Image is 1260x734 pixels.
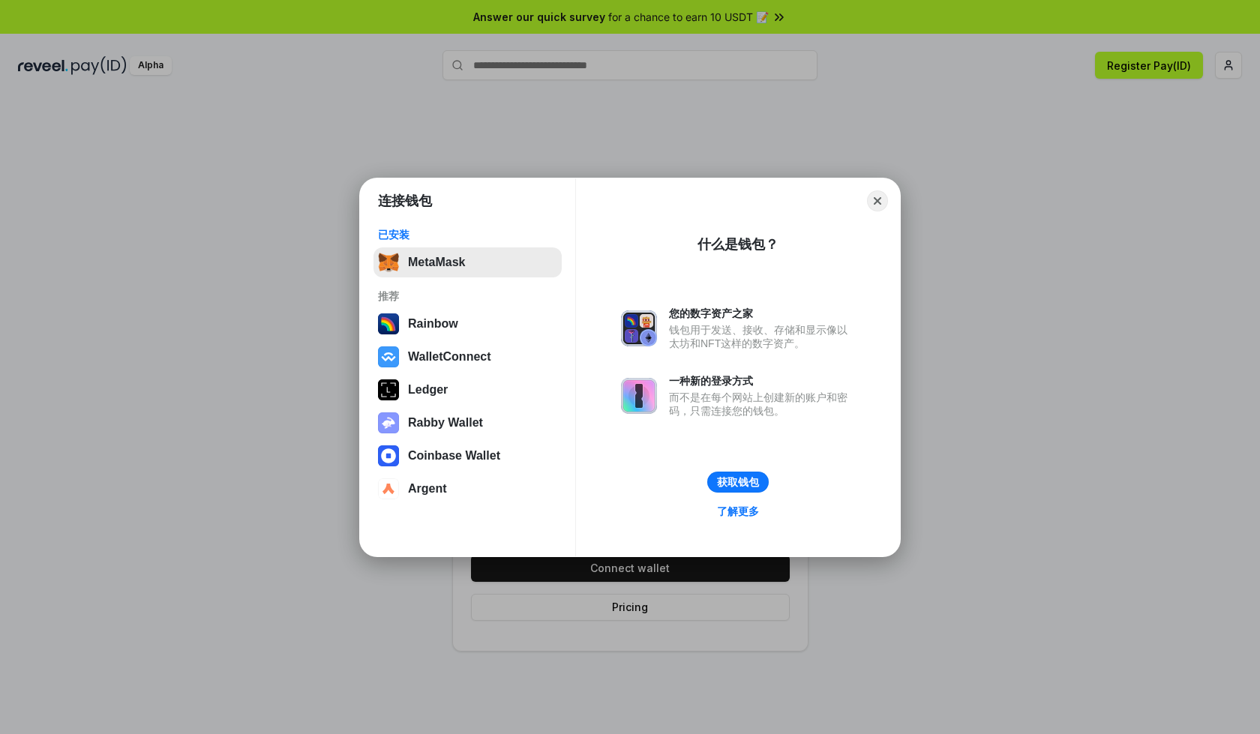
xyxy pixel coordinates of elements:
[378,289,557,303] div: 推荐
[373,375,562,405] button: Ledger
[378,379,399,400] img: svg+xml,%3Csvg%20xmlns%3D%22http%3A%2F%2Fwww.w3.org%2F2000%2Fsvg%22%20width%3D%2228%22%20height%3...
[378,445,399,466] img: svg+xml,%3Csvg%20width%3D%2228%22%20height%3D%2228%22%20viewBox%3D%220%200%2028%2028%22%20fill%3D...
[378,228,557,241] div: 已安装
[697,235,778,253] div: 什么是钱包？
[378,252,399,273] img: svg+xml,%3Csvg%20fill%3D%22none%22%20height%3D%2233%22%20viewBox%3D%220%200%2035%2033%22%20width%...
[408,482,447,496] div: Argent
[373,474,562,504] button: Argent
[408,449,500,463] div: Coinbase Wallet
[867,190,888,211] button: Close
[717,505,759,518] div: 了解更多
[373,309,562,339] button: Rainbow
[408,317,458,331] div: Rainbow
[373,247,562,277] button: MetaMask
[378,412,399,433] img: svg+xml,%3Csvg%20xmlns%3D%22http%3A%2F%2Fwww.w3.org%2F2000%2Fsvg%22%20fill%3D%22none%22%20viewBox...
[378,478,399,499] img: svg+xml,%3Csvg%20width%3D%2228%22%20height%3D%2228%22%20viewBox%3D%220%200%2028%2028%22%20fill%3D...
[378,192,432,210] h1: 连接钱包
[373,408,562,438] button: Rabby Wallet
[408,383,448,397] div: Ledger
[669,307,855,320] div: 您的数字资产之家
[717,475,759,489] div: 获取钱包
[378,313,399,334] img: svg+xml,%3Csvg%20width%3D%22120%22%20height%3D%22120%22%20viewBox%3D%220%200%20120%20120%22%20fil...
[378,346,399,367] img: svg+xml,%3Csvg%20width%3D%2228%22%20height%3D%2228%22%20viewBox%3D%220%200%2028%2028%22%20fill%3D...
[621,378,657,414] img: svg+xml,%3Csvg%20xmlns%3D%22http%3A%2F%2Fwww.w3.org%2F2000%2Fsvg%22%20fill%3D%22none%22%20viewBox...
[408,350,491,364] div: WalletConnect
[669,391,855,418] div: 而不是在每个网站上创建新的账户和密码，只需连接您的钱包。
[669,323,855,350] div: 钱包用于发送、接收、存储和显示像以太坊和NFT这样的数字资产。
[373,441,562,471] button: Coinbase Wallet
[408,416,483,430] div: Rabby Wallet
[708,502,768,521] a: 了解更多
[707,472,769,493] button: 获取钱包
[669,374,855,388] div: 一种新的登录方式
[621,310,657,346] img: svg+xml,%3Csvg%20xmlns%3D%22http%3A%2F%2Fwww.w3.org%2F2000%2Fsvg%22%20fill%3D%22none%22%20viewBox...
[408,256,465,269] div: MetaMask
[373,342,562,372] button: WalletConnect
